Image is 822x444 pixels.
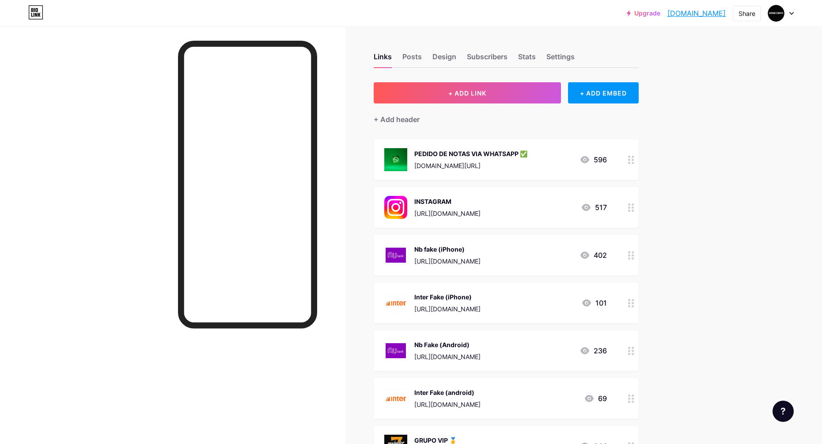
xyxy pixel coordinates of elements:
[414,352,481,361] div: [URL][DOMAIN_NAME]
[768,5,784,22] img: novindostrampo
[546,51,575,67] div: Settings
[374,114,420,125] div: + Add header
[384,244,407,267] img: Nb fake (iPhone)
[414,340,481,349] div: Nb Fake (Android)
[414,149,527,158] div: PEDIDO DE NOTAS VIA WHATSAPP ✅
[580,250,607,260] div: 402
[374,82,561,103] button: + ADD LINK
[667,8,726,19] a: [DOMAIN_NAME]
[581,202,607,213] div: 517
[518,51,536,67] div: Stats
[384,387,407,410] img: Inter Fake (android)
[384,196,407,219] img: INSTAGRAM
[384,339,407,362] img: Nb Fake (Android)
[584,393,607,404] div: 69
[414,400,481,409] div: [URL][DOMAIN_NAME]
[739,9,755,18] div: Share
[374,51,392,67] div: Links
[384,291,407,314] img: Inter Fake (iPhone)
[627,10,660,17] a: Upgrade
[414,245,481,254] div: Nb fake (iPhone)
[414,161,527,170] div: [DOMAIN_NAME][URL]
[448,89,486,97] span: + ADD LINK
[580,345,607,356] div: 236
[414,292,481,302] div: Inter Fake (iPhone)
[414,304,481,314] div: [URL][DOMAIN_NAME]
[384,148,407,171] img: PEDIDO DE NOTAS VIA WHATSAPP ✅
[414,197,481,206] div: INSTAGRAM
[414,256,481,266] div: [URL][DOMAIN_NAME]
[402,51,422,67] div: Posts
[568,82,638,103] div: + ADD EMBED
[432,51,456,67] div: Design
[580,154,607,165] div: 596
[467,51,508,67] div: Subscribers
[414,388,481,397] div: Inter Fake (android)
[414,209,481,218] div: [URL][DOMAIN_NAME]
[581,298,607,308] div: 101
